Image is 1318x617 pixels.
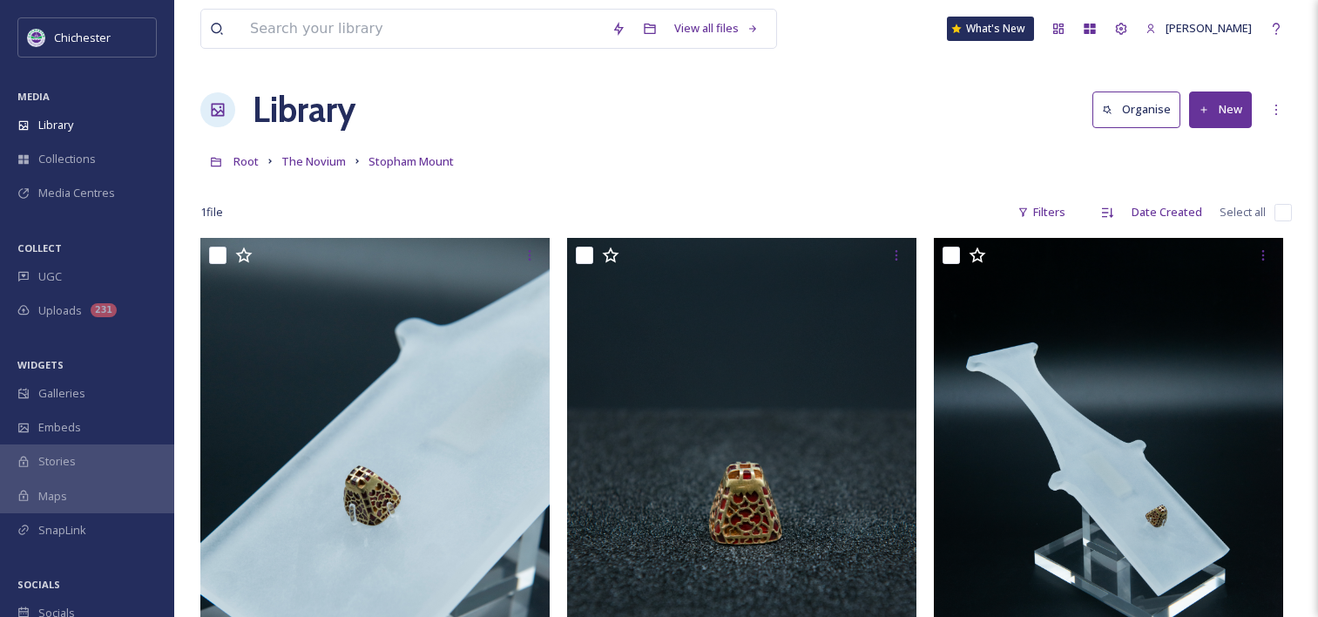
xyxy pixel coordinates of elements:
span: SOCIALS [17,578,60,591]
img: Logo_of_Chichester_District_Council.png [28,29,45,46]
div: Date Created [1123,195,1211,229]
span: Chichester [54,30,111,45]
a: Root [233,151,259,172]
span: UGC [38,268,62,285]
button: Organise [1092,92,1180,127]
a: Library [253,84,355,136]
div: Filters [1009,195,1074,229]
input: Search your library [241,10,603,48]
span: Media Centres [38,185,115,201]
span: 1 file [200,204,223,220]
a: View all files [666,11,767,45]
span: MEDIA [17,90,50,103]
div: 231 [91,303,117,317]
a: The Novium [281,151,346,172]
span: Embeds [38,419,81,436]
button: New [1189,92,1252,127]
span: Stories [38,453,76,470]
a: [PERSON_NAME] [1137,11,1261,45]
span: Galleries [38,385,85,402]
span: Stopham Mount [368,153,454,169]
span: The Novium [281,153,346,169]
span: Maps [38,488,67,505]
a: What's New [947,17,1034,41]
a: Stopham Mount [368,151,454,172]
span: Uploads [38,302,82,319]
span: COLLECT [17,241,62,254]
span: Collections [38,151,96,167]
span: [PERSON_NAME] [1166,20,1252,36]
span: Library [38,117,73,133]
span: Select all [1220,204,1266,220]
span: SnapLink [38,522,86,539]
span: WIDGETS [17,358,64,371]
span: Root [233,153,259,169]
